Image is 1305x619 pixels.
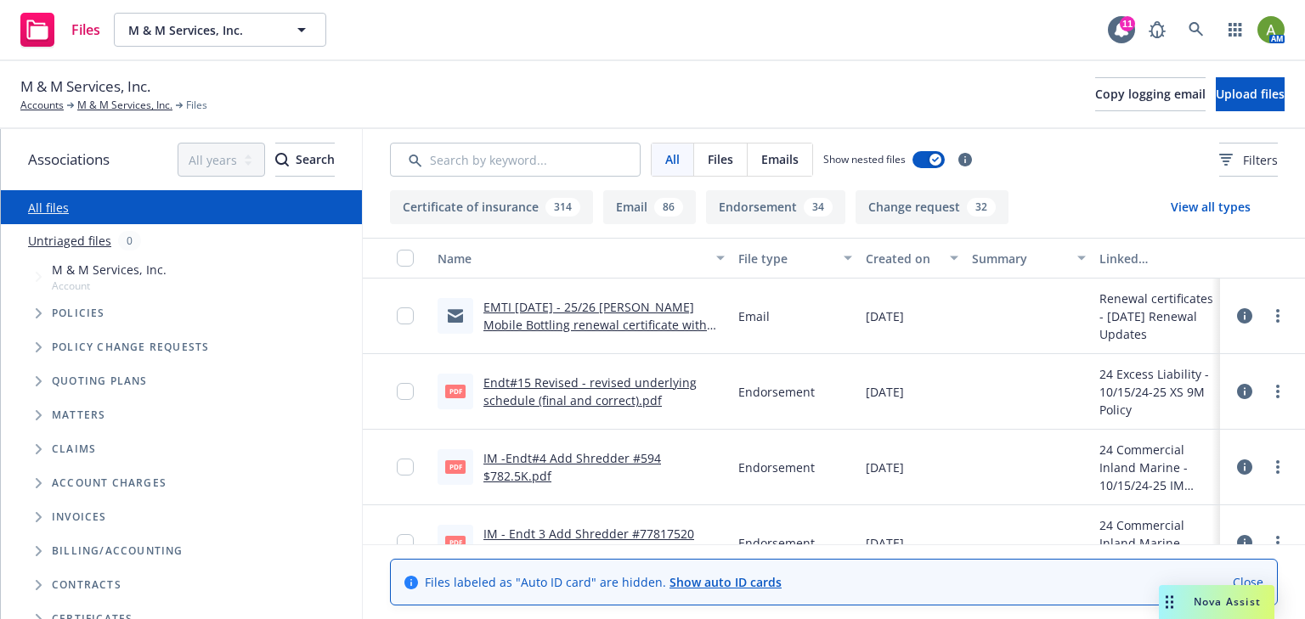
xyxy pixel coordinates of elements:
[1099,290,1213,343] div: Renewal certificates - [DATE] Renewal Updates
[397,307,414,324] input: Toggle Row Selected
[1144,190,1278,224] button: View all types
[483,526,694,560] a: IM - Endt 3 Add Shredder #77817520 $548k.pdf
[397,250,414,267] input: Select all
[738,250,833,267] div: File type
[28,232,111,250] a: Untriaged files
[972,250,1067,267] div: Summary
[856,190,1008,224] button: Change request
[1219,143,1278,177] button: Filters
[708,150,733,168] span: Files
[1095,77,1206,111] button: Copy logging email
[483,450,661,484] a: IM -Endt#4 Add Shredder #594 $782.5K.pdf
[52,342,209,352] span: Policy change requests
[431,238,732,279] button: Name
[654,198,683,217] div: 86
[14,6,107,53] a: Files
[52,478,167,488] span: Account charges
[1,257,362,534] div: Tree Example
[52,410,105,420] span: Matters
[732,238,859,279] button: File type
[1268,306,1288,326] a: more
[1099,441,1213,494] div: 24 Commercial Inland Marine - 10/15/24-25 IM Policy
[669,574,782,590] a: Show auto ID cards
[1120,16,1135,31] div: 11
[738,534,815,552] span: Endorsement
[275,143,335,177] button: SearchSearch
[1243,151,1278,169] span: Filters
[738,459,815,476] span: Endorsement
[1179,13,1213,47] a: Search
[738,383,815,401] span: Endorsement
[445,536,466,549] span: pdf
[967,198,996,217] div: 32
[1159,585,1180,619] div: Drag to move
[445,460,466,473] span: pdf
[438,250,706,267] div: Name
[859,238,965,279] button: Created on
[706,190,845,224] button: Endorsement
[52,444,96,454] span: Claims
[866,459,904,476] span: [DATE]
[445,385,466,397] span: pdf
[545,198,580,217] div: 314
[866,383,904,401] span: [DATE]
[118,231,141,250] div: 0
[761,150,799,168] span: Emails
[397,534,414,551] input: Toggle Row Selected
[20,76,150,98] span: M & M Services, Inc.
[1159,585,1274,619] button: Nova Assist
[52,376,148,386] span: Quoting plans
[1093,238,1220,279] button: Linked associations
[52,279,167,293] span: Account
[1257,16,1285,43] img: photo
[1218,13,1252,47] a: Switch app
[1099,516,1213,570] div: 24 Commercial Inland Marine - 10/15/24-25 IM Policy
[52,512,107,522] span: Invoices
[1219,151,1278,169] span: Filters
[71,23,100,37] span: Files
[866,307,904,325] span: [DATE]
[603,190,696,224] button: Email
[128,21,275,39] span: M & M Services, Inc.
[965,238,1093,279] button: Summary
[28,200,69,216] a: All files
[866,250,940,267] div: Created on
[397,459,414,476] input: Toggle Row Selected
[52,261,167,279] span: M & M Services, Inc.
[52,546,184,556] span: Billing/Accounting
[275,143,335,176] div: Search
[1216,77,1285,111] button: Upload files
[275,153,289,166] svg: Search
[425,573,782,591] span: Files labeled as "Auto ID card" are hidden.
[77,98,172,113] a: M & M Services, Inc.
[1216,86,1285,102] span: Upload files
[1233,573,1263,591] a: Close
[738,307,770,325] span: Email
[186,98,207,113] span: Files
[483,374,697,408] a: Endt#15 Revised - revised underlying schedule (final and correct).pdf
[1268,532,1288,553] a: more
[823,152,906,166] span: Show nested files
[28,149,110,171] span: Associations
[390,143,641,177] input: Search by keyword...
[483,299,707,351] a: EMTI [DATE] - 25/26 [PERSON_NAME] Mobile Bottling renewal certificate with waiver of subrogation.msg
[1095,86,1206,102] span: Copy logging email
[665,150,680,168] span: All
[114,13,326,47] button: M & M Services, Inc.
[1140,13,1174,47] a: Report a Bug
[1268,381,1288,402] a: more
[1194,594,1261,609] span: Nova Assist
[1099,250,1213,267] div: Linked associations
[52,308,105,318] span: Policies
[397,383,414,400] input: Toggle Row Selected
[866,534,904,552] span: [DATE]
[390,190,593,224] button: Certificate of insurance
[20,98,64,113] a: Accounts
[1268,457,1288,477] a: more
[52,580,121,590] span: Contracts
[804,198,833,217] div: 34
[1099,365,1213,419] div: 24 Excess Liability - 10/15/24-25 XS 9M Policy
